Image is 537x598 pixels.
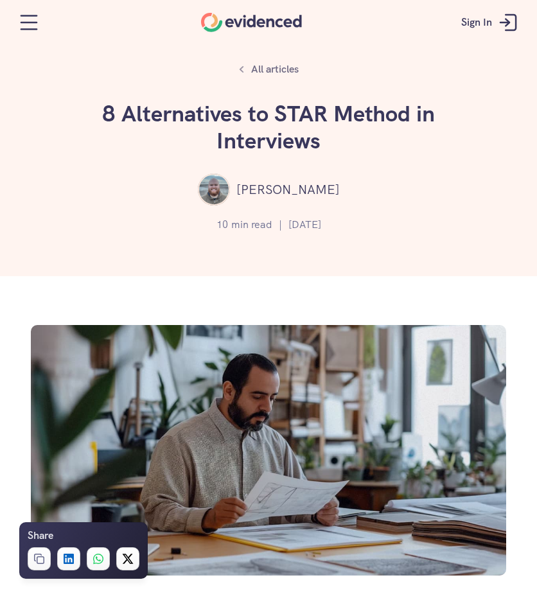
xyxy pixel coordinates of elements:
a: Home [201,13,302,32]
p: min read [231,216,272,233]
p: [PERSON_NAME] [236,179,340,200]
p: | [279,216,282,233]
a: All articles [232,58,306,81]
a: Sign In [452,3,531,42]
p: 10 [216,216,228,233]
p: All articles [251,61,299,78]
h1: 8 Alternatives to STAR Method in Interviews [76,100,461,154]
p: Sign In [461,14,492,31]
img: "" [198,173,230,206]
p: [DATE] [288,216,321,233]
h6: Share [28,527,53,544]
img: Looking at assessment methods [31,325,506,576]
